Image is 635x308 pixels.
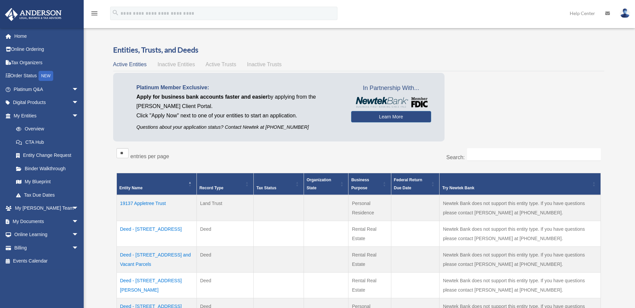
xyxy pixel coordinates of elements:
td: Land Trust [196,195,253,221]
a: Entity Change Request [9,149,85,162]
p: Questions about your application status? Contact Newtek at [PHONE_NUMBER] [137,123,341,131]
td: Rental Real Estate [348,272,391,298]
a: Online Ordering [5,43,89,56]
span: Active Trusts [206,62,236,67]
span: arrow_drop_down [72,83,85,96]
td: Rental Real Estate [348,221,391,246]
th: Tax Status: Activate to sort [254,173,304,195]
td: Personal Residence [348,195,391,221]
a: My Entitiesarrow_drop_down [5,109,85,122]
span: arrow_drop_down [72,109,85,123]
span: Inactive Trusts [247,62,282,67]
span: arrow_drop_down [72,228,85,242]
td: Deed - [STREET_ADDRESS] and Vacant Parcels [116,246,196,272]
span: Entity Name [120,186,143,190]
a: Platinum Q&Aarrow_drop_down [5,83,89,96]
span: Organization State [307,178,331,190]
td: Deed [196,246,253,272]
td: Newtek Bank does not support this entity type. If you have questions please contact [PERSON_NAME]... [440,272,601,298]
span: Business Purpose [351,178,369,190]
td: Deed - [STREET_ADDRESS][PERSON_NAME] [116,272,196,298]
i: menu [90,9,98,17]
td: Newtek Bank does not support this entity type. If you have questions please contact [PERSON_NAME]... [440,195,601,221]
a: Events Calendar [5,254,89,268]
td: 19137 Appletree Trust [116,195,196,221]
h3: Entities, Trusts, and Deeds [113,45,604,55]
a: My [PERSON_NAME] Teamarrow_drop_down [5,202,89,215]
th: Record Type: Activate to sort [196,173,253,195]
th: Organization State: Activate to sort [304,173,348,195]
span: arrow_drop_down [72,96,85,110]
img: User Pic [620,8,630,18]
label: Search: [446,155,465,160]
a: menu [90,12,98,17]
a: Online Learningarrow_drop_down [5,228,89,241]
td: Deed [196,272,253,298]
span: arrow_drop_down [72,202,85,215]
p: by applying from the [PERSON_NAME] Client Portal. [137,92,341,111]
span: In Partnership With... [351,83,431,94]
a: Binder Walkthrough [9,162,85,175]
a: Digital Productsarrow_drop_down [5,96,89,109]
label: entries per page [131,153,169,159]
p: Click "Apply Now" next to one of your entities to start an application. [137,111,341,120]
a: Tax Due Dates [9,188,85,202]
span: Tax Status [256,186,276,190]
img: Anderson Advisors Platinum Portal [3,8,64,21]
span: Inactive Entities [157,62,195,67]
a: My Blueprint [9,175,85,189]
div: NEW [38,71,53,81]
img: NewtekBankLogoSM.png [354,97,428,108]
a: Learn More [351,111,431,122]
span: arrow_drop_down [72,241,85,255]
a: Tax Organizers [5,56,89,69]
a: Overview [9,122,82,136]
td: Deed [196,221,253,246]
td: Newtek Bank does not support this entity type. If you have questions please contact [PERSON_NAME]... [440,246,601,272]
a: CTA Hub [9,135,85,149]
span: Federal Return Due Date [394,178,422,190]
p: Platinum Member Exclusive: [137,83,341,92]
a: Home [5,29,89,43]
a: Billingarrow_drop_down [5,241,89,254]
span: Record Type [200,186,224,190]
th: Entity Name: Activate to invert sorting [116,173,196,195]
td: Rental Real Estate [348,246,391,272]
span: Apply for business bank accounts faster and easier [137,94,268,100]
td: Newtek Bank does not support this entity type. If you have questions please contact [PERSON_NAME]... [440,221,601,246]
span: arrow_drop_down [72,215,85,228]
th: Federal Return Due Date: Activate to sort [391,173,440,195]
th: Try Newtek Bank : Activate to sort [440,173,601,195]
span: Active Entities [113,62,147,67]
div: Try Newtek Bank [442,184,590,192]
a: My Documentsarrow_drop_down [5,215,89,228]
a: Order StatusNEW [5,69,89,83]
th: Business Purpose: Activate to sort [348,173,391,195]
i: search [112,9,119,16]
td: Deed - [STREET_ADDRESS] [116,221,196,246]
